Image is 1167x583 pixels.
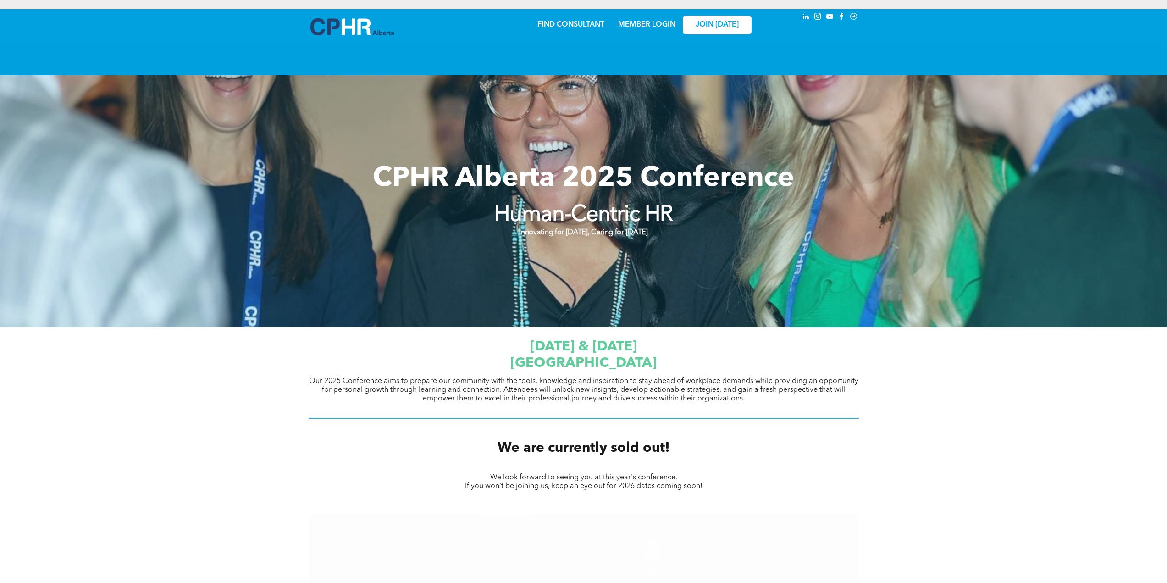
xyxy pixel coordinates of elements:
span: CPHR Alberta 2025 Conference [373,165,794,193]
a: youtube [825,11,835,24]
a: FIND CONSULTANT [537,21,604,28]
a: instagram [813,11,823,24]
a: JOIN [DATE] [683,16,752,34]
a: MEMBER LOGIN [618,21,675,28]
span: We look forward to seeing you at this year's conference. [490,474,677,481]
span: JOIN [DATE] [696,21,739,29]
span: We are currently sold out! [498,441,670,455]
span: If you won't be joining us, keep an eye out for 2026 dates coming soon! [465,483,702,490]
span: [DATE] & [DATE] [530,340,637,354]
a: linkedin [801,11,811,24]
strong: Human-Centric HR [494,204,673,226]
span: [GEOGRAPHIC_DATA] [510,356,657,370]
a: Social network [849,11,859,24]
span: Our 2025 Conference aims to prepare our community with the tools, knowledge and inspiration to st... [309,378,858,402]
strong: Innovating for [DATE], Caring for [DATE] [519,229,647,236]
a: facebook [837,11,847,24]
img: A blue and white logo for cp alberta [310,18,394,35]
